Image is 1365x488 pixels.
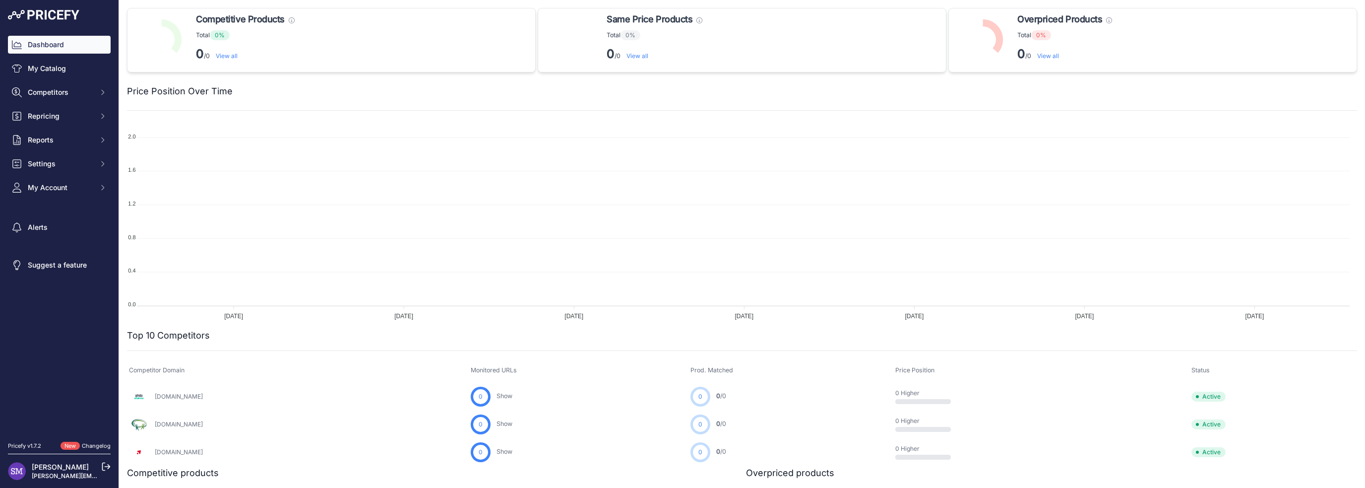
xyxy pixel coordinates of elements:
span: Same Price Products [607,12,692,26]
p: 0 Higher [895,445,959,453]
span: 0 [479,448,483,457]
span: Repricing [28,111,93,121]
img: Pricefy Logo [8,10,79,20]
p: /0 [1017,46,1112,62]
button: Reports [8,131,111,149]
a: Show [496,420,512,427]
span: 0 [716,392,720,400]
span: 0 [479,392,483,401]
div: Pricefy v1.7.2 [8,442,41,450]
p: Total [607,30,702,40]
a: View all [216,52,238,60]
span: Settings [28,159,93,169]
span: New [61,442,80,450]
button: Settings [8,155,111,173]
span: Active [1191,392,1226,402]
span: 0 [716,420,720,427]
p: /0 [607,46,702,62]
span: Overpriced Products [1017,12,1102,26]
a: 0/0 [716,420,726,427]
h2: Overpriced products [746,466,834,480]
button: Competitors [8,83,111,101]
a: [DOMAIN_NAME] [155,448,203,456]
span: Monitored URLs [471,366,517,374]
a: Alerts [8,218,111,236]
a: [DOMAIN_NAME] [155,393,203,400]
a: 0/0 [716,392,726,400]
a: [DOMAIN_NAME] [155,420,203,428]
p: Total [196,30,295,40]
a: View all [626,52,648,60]
tspan: [DATE] [1075,313,1094,320]
h2: Top 10 Competitors [127,329,210,343]
p: /0 [196,46,295,62]
tspan: 1.6 [128,167,135,173]
span: Price Position [895,366,934,374]
p: 0 Higher [895,389,959,397]
tspan: 1.2 [128,201,135,207]
a: [PERSON_NAME][EMAIL_ADDRESS][DOMAIN_NAME] [32,472,185,480]
strong: 0 [196,47,204,61]
nav: Sidebar [8,36,111,430]
span: 0 [698,448,702,457]
tspan: [DATE] [735,313,753,320]
button: Repricing [8,107,111,125]
h2: Price Position Over Time [127,84,233,98]
a: Show [496,448,512,455]
span: Prod. Matched [690,366,733,374]
span: Status [1191,366,1210,374]
tspan: [DATE] [564,313,583,320]
tspan: 0.4 [128,268,135,274]
span: Active [1191,419,1226,429]
span: Competitors [28,87,93,97]
span: 0% [210,30,230,40]
p: 0 Higher [895,417,959,425]
span: Competitive Products [196,12,285,26]
a: Suggest a feature [8,256,111,274]
tspan: 2.0 [128,134,135,139]
a: View all [1037,52,1059,60]
tspan: [DATE] [905,313,924,320]
strong: 0 [1017,47,1025,61]
span: 0 [479,420,483,429]
button: My Account [8,179,111,197]
span: Reports [28,135,93,145]
a: [PERSON_NAME] [32,463,89,471]
tspan: 0.0 [128,301,135,307]
span: 0% [620,30,640,40]
a: My Catalog [8,60,111,77]
tspan: [DATE] [394,313,413,320]
span: Competitor Domain [129,366,185,374]
span: 0% [1031,30,1051,40]
tspan: [DATE] [1245,313,1264,320]
span: Active [1191,447,1226,457]
span: 0 [716,448,720,455]
a: Show [496,392,512,400]
h2: Competitive products [127,466,219,480]
tspan: 0.8 [128,234,135,240]
span: My Account [28,183,93,193]
a: Dashboard [8,36,111,54]
a: 0/0 [716,448,726,455]
tspan: [DATE] [224,313,243,320]
strong: 0 [607,47,615,61]
span: 0 [698,420,702,429]
p: Total [1017,30,1112,40]
span: 0 [698,392,702,401]
a: Changelog [82,442,111,449]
